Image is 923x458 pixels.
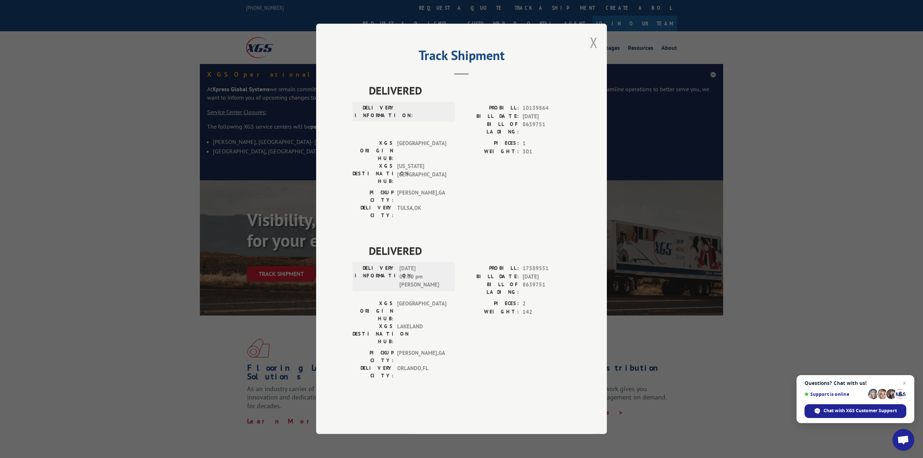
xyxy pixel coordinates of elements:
[399,265,448,289] span: [DATE] 03:00 pm [PERSON_NAME]
[523,265,571,273] span: 17589551
[461,281,519,296] label: BILL OF LADING:
[892,429,914,451] a: Open chat
[352,140,394,162] label: XGS ORIGIN HUB:
[397,365,446,380] span: ORLANDO , FL
[523,300,571,308] span: 2
[352,323,394,346] label: XGS DESTINATION HUB:
[397,162,446,185] span: [US_STATE][GEOGRAPHIC_DATA]
[352,300,394,323] label: XGS ORIGIN HUB:
[523,148,571,156] span: 301
[352,50,571,64] h2: Track Shipment
[461,104,519,113] label: PROBILL:
[590,33,598,52] button: Close modal
[523,121,571,136] span: 8639751
[523,308,571,316] span: 142
[397,300,446,323] span: [GEOGRAPHIC_DATA]
[352,365,394,380] label: DELIVERY CITY:
[523,112,571,121] span: [DATE]
[369,243,571,259] span: DELIVERED
[355,265,396,289] label: DELIVERY INFORMATION:
[523,140,571,148] span: 1
[461,273,519,281] label: BILL DATE:
[461,148,519,156] label: WEIGHT:
[461,140,519,148] label: PIECES:
[397,323,446,346] span: LAKELAND
[355,104,396,120] label: DELIVERY INFORMATION:
[461,300,519,308] label: PIECES:
[461,308,519,316] label: WEIGHT:
[523,273,571,281] span: [DATE]
[805,380,906,386] span: Questions? Chat with us!
[352,349,394,365] label: PICKUP CITY:
[352,189,394,204] label: PICKUP CITY:
[461,121,519,136] label: BILL OF LADING:
[397,349,446,365] span: [PERSON_NAME] , GA
[352,204,394,220] label: DELIVERY CITY:
[805,404,906,418] span: Chat with XGS Customer Support
[461,265,519,273] label: PROBILL:
[397,204,446,220] span: TULSA , OK
[352,162,394,185] label: XGS DESTINATION HUB:
[397,140,446,162] span: [GEOGRAPHIC_DATA]
[523,281,571,296] span: 8639751
[461,112,519,121] label: BILL DATE:
[805,391,866,397] span: Support is online
[523,104,571,113] span: 10139864
[823,407,897,414] span: Chat with XGS Customer Support
[397,189,446,204] span: [PERSON_NAME] , GA
[369,83,571,99] span: DELIVERED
